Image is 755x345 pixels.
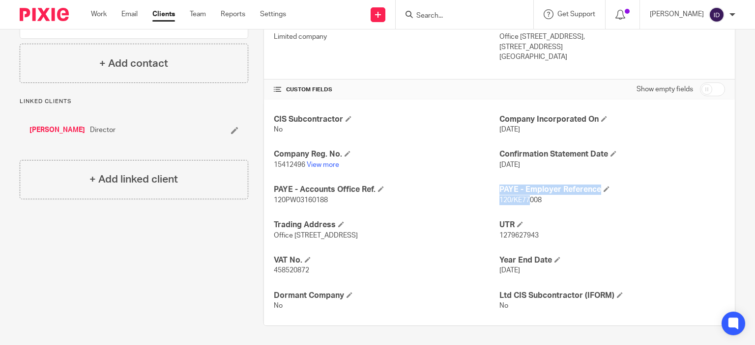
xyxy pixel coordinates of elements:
[499,161,520,168] span: [DATE]
[260,9,286,19] a: Settings
[274,291,499,301] h4: Dormant Company
[499,185,725,195] h4: PAYE - Employer Reference
[415,12,504,21] input: Search
[499,267,520,274] span: [DATE]
[274,232,358,239] span: Office [STREET_ADDRESS]
[499,149,725,159] h4: Confirmation Statement Date
[499,232,539,239] span: 1279627943
[20,8,69,21] img: Pixie
[20,98,248,106] p: Linked clients
[121,9,138,19] a: Email
[274,220,499,230] h4: Trading Address
[499,52,725,62] p: [GEOGRAPHIC_DATA]
[274,255,499,265] h4: VAT No.
[274,86,499,94] h4: CUSTOM FIELDS
[274,197,328,204] span: 120PW03160188
[274,114,499,125] h4: CIS Subcontractor
[89,172,178,187] h4: + Add linked client
[650,9,704,19] p: [PERSON_NAME]
[499,32,725,42] p: Office [STREET_ADDRESS],
[499,291,725,301] h4: Ltd CIS Subcontractor (IFORM)
[499,126,520,133] span: [DATE]
[274,32,499,42] p: Limited company
[499,302,508,309] span: No
[274,149,499,159] h4: Company Reg. No.
[307,161,339,168] a: View more
[274,161,305,168] span: 15412496
[499,114,725,125] h4: Company Incorporated On
[709,7,725,23] img: svg%3E
[499,255,725,265] h4: Year End Date
[152,9,175,19] a: Clients
[557,11,595,18] span: Get Support
[274,267,309,274] span: 458520872
[274,185,499,195] h4: PAYE - Accounts Office Ref.
[499,220,725,230] h4: UTR
[29,125,85,135] a: [PERSON_NAME]
[99,56,168,71] h4: + Add contact
[91,9,107,19] a: Work
[90,125,116,135] span: Director
[221,9,245,19] a: Reports
[499,197,542,204] span: 120/KE77008
[637,84,693,94] label: Show empty fields
[274,302,283,309] span: No
[190,9,206,19] a: Team
[274,126,283,133] span: No
[499,42,725,52] p: [STREET_ADDRESS]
